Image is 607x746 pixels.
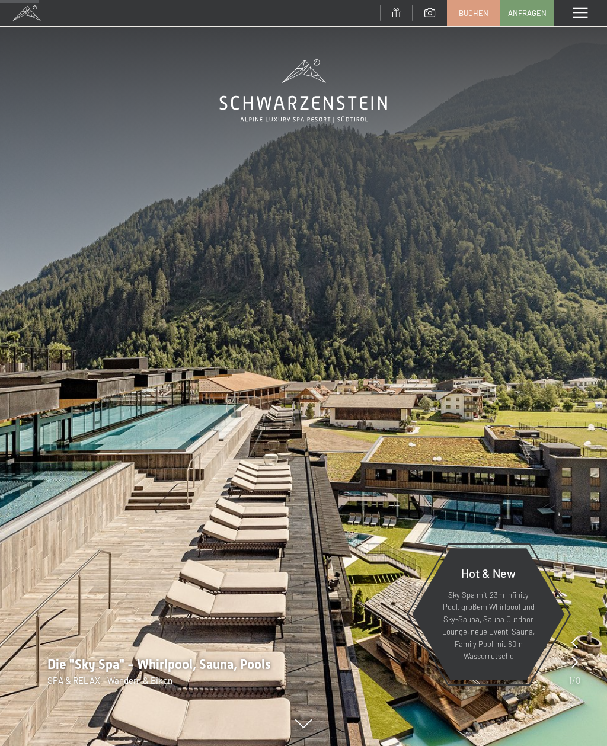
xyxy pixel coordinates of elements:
span: Hot & New [461,566,516,580]
span: Buchen [459,8,488,18]
span: Die "Sky Spa" - Whirlpool, Sauna, Pools [47,657,271,672]
a: Hot & New Sky Spa mit 23m Infinity Pool, großem Whirlpool und Sky-Sauna, Sauna Outdoor Lounge, ne... [411,548,566,681]
p: Sky Spa mit 23m Infinity Pool, großem Whirlpool und Sky-Sauna, Sauna Outdoor Lounge, neue Event-S... [441,589,536,663]
a: Anfragen [501,1,553,25]
span: Anfragen [508,8,547,18]
span: 8 [576,674,580,687]
span: SPA & RELAX - Wandern & Biken [47,675,172,686]
span: 1 [568,674,572,687]
a: Buchen [448,1,500,25]
span: / [572,674,576,687]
